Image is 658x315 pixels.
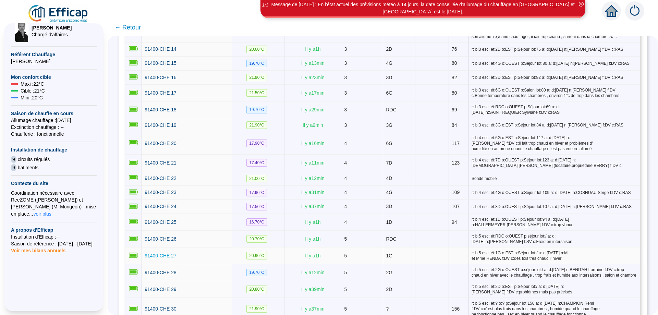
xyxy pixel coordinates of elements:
[145,60,176,67] a: 91400-CHE 15
[472,190,637,195] span: r: b:4 esc: ét:4G o:OUEST p:Séjour lot:109 a: d:[DATE] n:COSNUAU Serge f:DV c:RAS
[145,236,176,242] span: 91400-CHE 26
[11,233,97,240] span: Installation d'Efficap : --
[301,90,325,96] span: Il y a 17 min
[114,23,141,32] span: ← Retour
[11,124,97,131] span: Exctinction chauffage : --
[21,87,45,94] span: Cible : 21 °C
[11,240,97,247] span: Saison de référence : [DATE] - [DATE]
[472,104,637,115] span: r: b:3 esc: ét:RDC o:OUEST p:Séjour lot:69 a: d:[DATE] n:SAINT REQUIER Sylviane f:DV c:RAS
[145,140,176,147] a: 91400-CHE 20
[301,141,325,146] span: Il y a 16 min
[386,141,392,146] span: 6G
[472,284,637,295] span: r: b:5 esc: ét:2D o:EST p:Séjour lot:/ a: d:[DATE] n:[PERSON_NAME] f:DV c:problèmes mais pas préc...
[344,107,347,112] span: 3
[11,190,97,218] div: Coordination nécessaire avec ReeZOME ([PERSON_NAME]) et [PERSON_NAME] (M. Morigeon) - mise en pla...
[344,46,347,52] span: 3
[145,106,176,113] a: 91400-CHE 18
[11,110,97,117] span: Saison de chauffe en cours
[301,60,325,66] span: Il y a 13 min
[386,60,392,66] span: 4G
[472,233,637,244] span: r: b:5 esc: ét:RDC o:OUEST p:séjour lot:/ a: d:[DATE] n:[PERSON_NAME] f:SV c:Froid en intersaison
[145,75,176,80] span: 91400-CHE 16
[452,75,457,80] span: 82
[605,5,618,17] span: home
[472,157,637,168] span: r: b:4 esc: ét:7D o:OUEST p:Séjour lot:123 a: d:[DATE] n:[DEMOGRAPHIC_DATA] [PERSON_NAME] (locata...
[11,227,97,233] span: A propos d'Efficap
[386,190,392,195] span: 4G
[305,219,320,225] span: Il y a 1 h
[452,190,460,195] span: 109
[246,189,267,196] span: 17.90 °C
[344,190,347,195] span: 4
[145,252,176,259] a: 91400-CHE 27
[305,236,320,242] span: Il y a 1 h
[305,46,320,52] span: Il y a 1 h
[472,87,637,98] span: r: b:3 esc: ét:6G o:OUEST p:Salon lot:80 a: d:[DATE] n:[PERSON_NAME] f:DV c:Bonne température dan...
[472,204,637,209] span: r: b:4 esc: ét:3D o:OUEST p:Séjour lot:107 a: d:[DATE] n:[PERSON_NAME] f:DV c:RAS
[301,204,325,209] span: Il y a 37 min
[145,270,176,275] span: 91400-CHE 28
[145,219,176,226] a: 91400-CHE 25
[145,107,176,112] span: 91400-CHE 18
[452,90,457,96] span: 80
[11,180,97,187] span: Contexte du site
[145,286,176,293] a: 91400-CHE 29
[11,117,97,124] span: Allumage chauffage : [DATE]
[344,219,347,225] span: 4
[246,89,267,97] span: 21.50 °C
[386,236,396,242] span: RDC
[452,204,460,209] span: 107
[145,60,176,66] span: 91400-CHE 15
[145,122,176,128] span: 91400-CHE 19
[246,175,267,182] span: 21.00 °C
[301,190,325,195] span: Il y a 31 min
[301,306,325,312] span: Il y a 37 min
[246,269,267,276] span: 19.70 °C
[246,203,267,210] span: 17.50 °C
[301,175,325,181] span: Il y a 12 min
[472,176,637,181] span: Sonde mobile
[344,141,347,146] span: 4
[145,253,176,258] span: 91400-CHE 27
[305,253,320,258] span: Il y a 1 h
[472,217,637,228] span: r: b:4 esc: ét:1D o:OUEST p:Séjour lot:94 a: d:[DATE] n:HALLERMEYER [PERSON_NAME] f:DV c:trop vhaud
[344,287,347,292] span: 5
[579,2,584,7] span: close-circle
[386,253,392,258] span: 1G
[246,121,267,129] span: 21.90 °C
[452,219,457,225] span: 94
[15,20,29,42] img: Chargé d'affaires
[261,1,584,15] div: Message de [DATE] : En l'état actuel des prévisions météo à 14 jours, la date conseillée d'alluma...
[301,287,325,292] span: Il y a 39 min
[246,218,267,226] span: 16.70 °C
[145,175,176,182] a: 91400-CHE 22
[246,106,267,113] span: 19.70 °C
[145,46,176,52] span: 91400-CHE 14
[472,135,637,152] span: r: b:4 esc: ét:6G o:EST p:Séjour lot:117 a: d:[DATE] n:[PERSON_NAME] f:DV c:il fait trop chaud en...
[344,253,347,258] span: 5
[34,210,51,217] span: voir plus
[386,75,392,80] span: 3D
[386,122,392,128] span: 3G
[303,122,323,128] span: Il y a 9 min
[145,203,176,210] a: 91400-CHE 24
[301,160,325,166] span: Il y a 11 min
[386,204,392,209] span: 3D
[386,270,392,275] span: 2G
[386,219,392,225] span: 1D
[344,204,347,209] span: 4
[145,269,176,276] a: 91400-CHE 28
[344,236,347,242] span: 5
[145,46,176,53] a: 91400-CHE 14
[452,60,457,66] span: 80
[386,107,396,112] span: RDC
[246,252,267,259] span: 20.90 °C
[301,75,325,80] span: Il y a 23 min
[145,89,176,97] a: 91400-CHE 17
[246,305,267,313] span: 21.90 °C
[145,306,176,312] span: 91400-CHE 30
[246,60,267,67] span: 19.70 °C
[344,270,347,275] span: 5
[472,122,637,128] span: r: b:3 esc: ét:3G o:EST p:Séjour lot:84 a: d:[DATE] n:[PERSON_NAME] f:DV c:RAS
[246,159,267,167] span: 17.40 °C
